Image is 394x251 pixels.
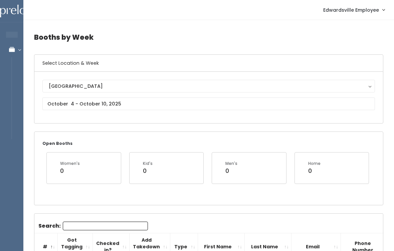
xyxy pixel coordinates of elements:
label: Search: [38,222,148,230]
small: Open Booths [42,141,72,146]
div: 0 [143,167,153,175]
a: Edwardsville Employee [317,3,391,17]
div: 0 [60,167,80,175]
input: Search: [63,222,148,230]
div: 0 [308,167,321,175]
h6: Select Location & Week [34,55,383,72]
div: Kid's [143,161,153,167]
div: Home [308,161,321,167]
div: 0 [225,167,237,175]
div: [GEOGRAPHIC_DATA] [49,82,369,90]
h4: Booths by Week [34,28,383,46]
input: October 4 - October 10, 2025 [42,97,375,110]
button: [GEOGRAPHIC_DATA] [42,80,375,92]
div: Men's [225,161,237,167]
div: Women's [60,161,80,167]
span: Edwardsville Employee [323,6,379,14]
